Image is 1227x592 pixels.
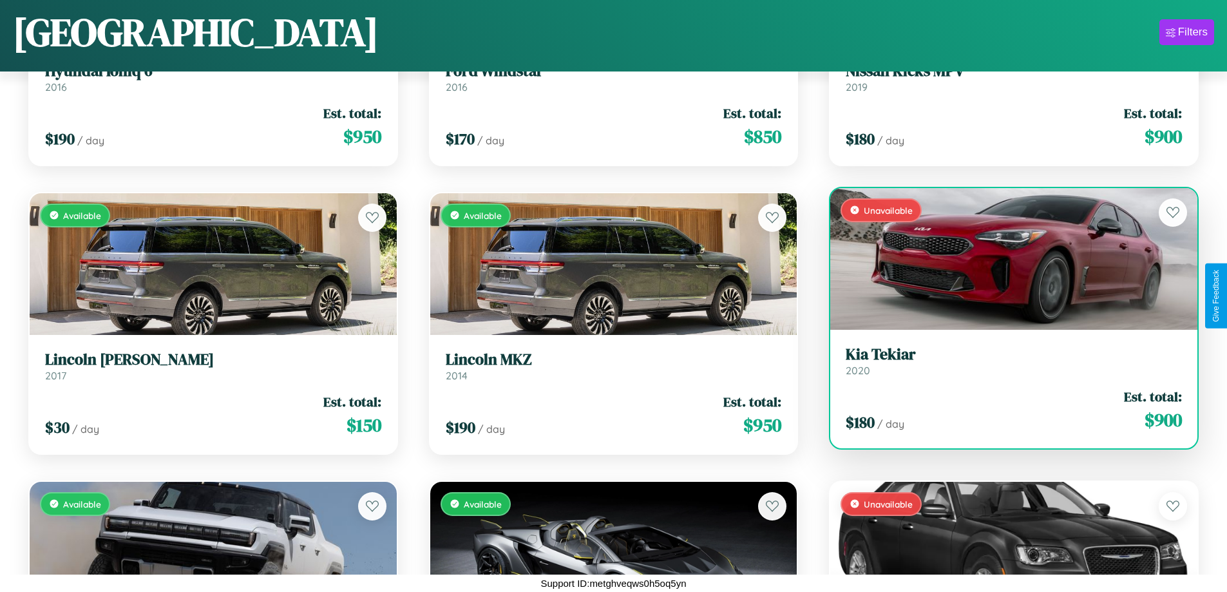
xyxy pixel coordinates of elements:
span: $ 850 [744,124,781,149]
span: $ 150 [347,412,381,438]
span: $ 950 [743,412,781,438]
a: Kia Tekiar2020 [846,345,1182,377]
span: $ 190 [446,417,475,438]
span: Est. total: [723,104,781,122]
a: Lincoln MKZ2014 [446,350,782,382]
span: $ 190 [45,128,75,149]
span: 2016 [446,81,468,93]
span: Est. total: [1124,387,1182,406]
a: Hyundai Ioniq 62016 [45,62,381,93]
span: Est. total: [323,392,381,411]
span: $ 30 [45,417,70,438]
span: $ 180 [846,128,875,149]
span: / day [477,134,504,147]
span: Est. total: [323,104,381,122]
h3: Kia Tekiar [846,345,1182,364]
h3: Ford Windstar [446,62,782,81]
h3: Nissan Kicks MPV [846,62,1182,81]
span: / day [77,134,104,147]
span: Available [63,499,101,510]
span: $ 900 [1145,124,1182,149]
a: Lincoln [PERSON_NAME]2017 [45,350,381,382]
span: Available [464,210,502,221]
span: $ 900 [1145,407,1182,433]
span: 2019 [846,81,868,93]
span: / day [478,423,505,435]
a: Nissan Kicks MPV2019 [846,62,1182,93]
span: Available [464,499,502,510]
span: Unavailable [864,499,913,510]
span: Est. total: [723,392,781,411]
span: 2020 [846,364,870,377]
p: Support ID: metghveqws0h5oq5yn [541,575,687,592]
span: Available [63,210,101,221]
h3: Lincoln MKZ [446,350,782,369]
div: Give Feedback [1212,270,1221,322]
span: / day [72,423,99,435]
span: 2016 [45,81,67,93]
span: 2017 [45,369,66,382]
div: Filters [1178,26,1208,39]
button: Filters [1159,19,1214,45]
span: $ 950 [343,124,381,149]
span: $ 180 [846,412,875,433]
a: Ford Windstar2016 [446,62,782,93]
h3: Hyundai Ioniq 6 [45,62,381,81]
span: 2014 [446,369,468,382]
span: $ 170 [446,128,475,149]
span: / day [877,134,904,147]
span: / day [877,417,904,430]
span: Unavailable [864,205,913,216]
span: Est. total: [1124,104,1182,122]
h1: [GEOGRAPHIC_DATA] [13,6,379,59]
h3: Lincoln [PERSON_NAME] [45,350,381,369]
